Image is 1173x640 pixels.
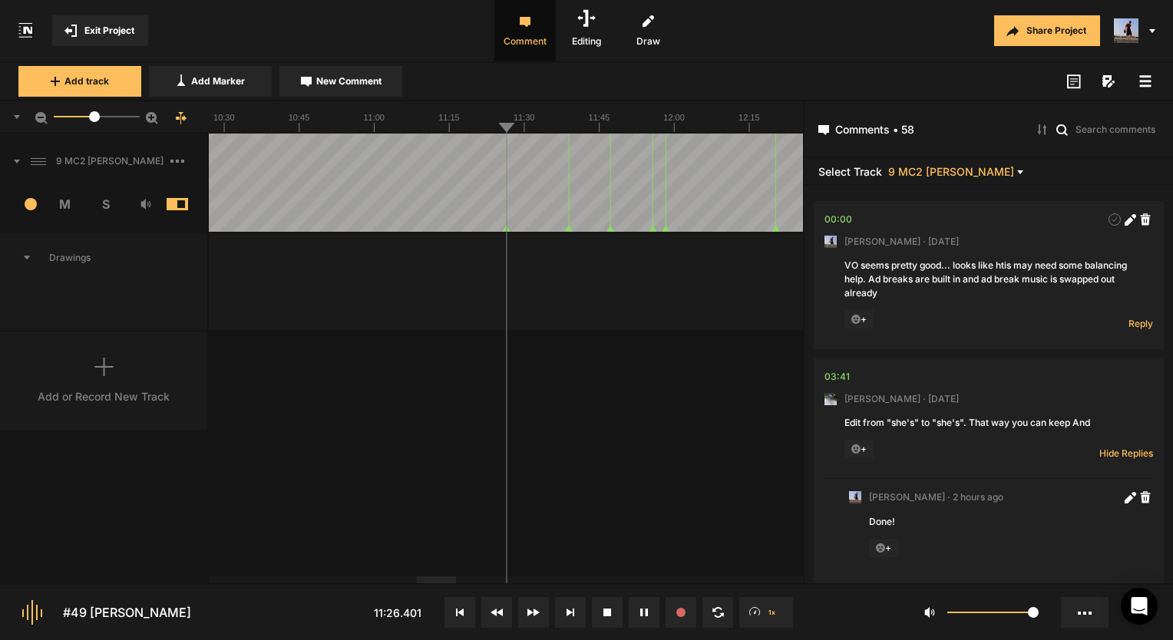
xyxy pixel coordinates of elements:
div: VO seems pretty good... looks like htis may need some balancing help. Ad breaks are built in and ... [844,259,1133,300]
div: #49 [PERSON_NAME] [63,603,191,622]
span: Add track [64,74,109,88]
span: [PERSON_NAME] · [DATE] [844,392,959,406]
img: ACg8ocJ5zrP0c3SJl5dKscm-Goe6koz8A9fWD7dpguHuX8DX5VIxymM=s96-c [849,491,861,503]
button: Add Marker [149,66,272,97]
div: Open Intercom Messenger [1121,588,1158,625]
text: 10:30 [213,113,235,122]
span: + [869,539,898,557]
span: [PERSON_NAME] · [DATE] [844,235,959,249]
text: 10:45 [289,113,310,122]
button: New Comment [279,66,402,97]
header: Comments • 58 [805,101,1173,158]
span: Reply [1128,317,1153,330]
button: 1x [739,597,793,628]
span: Add Marker [191,74,245,88]
div: Add or Record New Track [38,388,170,404]
span: M [45,195,86,213]
text: 12:15 [738,113,760,122]
text: 11:00 [363,113,385,122]
input: Search comments [1074,121,1159,137]
span: 9 MC2 [PERSON_NAME] [50,154,170,168]
div: 00:00.000 [824,212,852,227]
button: Exit Project [52,15,148,46]
span: Hide Replies [1099,447,1153,460]
text: 11:15 [438,113,460,122]
span: + [844,440,874,458]
div: Edit from "she's" to "she's". That way you can keep And [844,416,1133,430]
button: Add track [18,66,141,97]
img: ACg8ocLxXzHjWyafR7sVkIfmxRufCxqaSAR27SDjuE-ggbMy1qqdgD8=s96-c [824,393,837,405]
header: Select Track [805,158,1173,186]
div: 03:41.861 [824,369,850,384]
span: Exit Project [84,24,134,38]
button: Share Project [994,15,1100,46]
span: [PERSON_NAME] · 2 hours ago [869,490,1003,504]
img: ACg8ocJ5zrP0c3SJl5dKscm-Goe6koz8A9fWD7dpguHuX8DX5VIxymM=s96-c [1114,18,1138,43]
text: 11:45 [589,113,610,122]
span: + [844,310,874,328]
span: 11:26.401 [374,606,421,619]
span: 9 MC2 [PERSON_NAME] [888,166,1014,177]
text: 12:00 [663,113,685,122]
div: Done! [869,515,1133,529]
img: ACg8ocJ5zrP0c3SJl5dKscm-Goe6koz8A9fWD7dpguHuX8DX5VIxymM=s96-c [824,236,837,248]
span: S [85,195,126,213]
text: 11:30 [514,113,535,122]
span: New Comment [316,74,382,88]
